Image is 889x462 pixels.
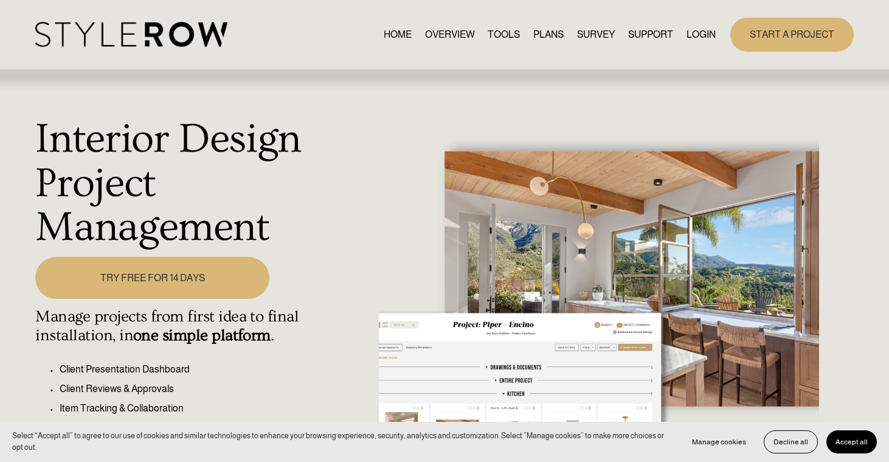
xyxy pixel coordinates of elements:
[60,421,372,435] p: Keep Your Team Aligned
[683,430,755,453] button: Manage cookies
[35,117,372,250] h1: Interior Design Project Management
[692,438,746,446] span: Manage cookies
[425,26,475,43] a: OVERVIEW
[628,26,673,43] a: folder dropdown
[60,382,372,396] p: Client Reviews & Approvals
[12,430,671,453] p: Select “Accept all” to agree to our use of cookies and similar technologies to enhance your brows...
[533,26,564,43] a: PLANS
[133,326,271,345] strong: one simple platform
[35,257,269,299] a: TRY FREE FOR 14 DAYS
[773,438,808,446] span: Decline all
[577,26,615,43] a: SURVEY
[835,438,868,446] span: Accept all
[60,401,372,416] p: Item Tracking & Collaboration
[628,27,673,42] span: SUPPORT
[35,307,372,345] h4: Manage projects from first idea to final installation, in .
[60,362,372,377] p: Client Presentation Dashboard
[35,22,227,47] img: StyleRow
[687,26,716,43] a: LOGIN
[730,18,854,51] a: START A PROJECT
[488,26,520,43] a: TOOLS
[384,26,412,43] a: HOME
[764,430,818,453] button: Decline all
[826,430,877,453] button: Accept all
